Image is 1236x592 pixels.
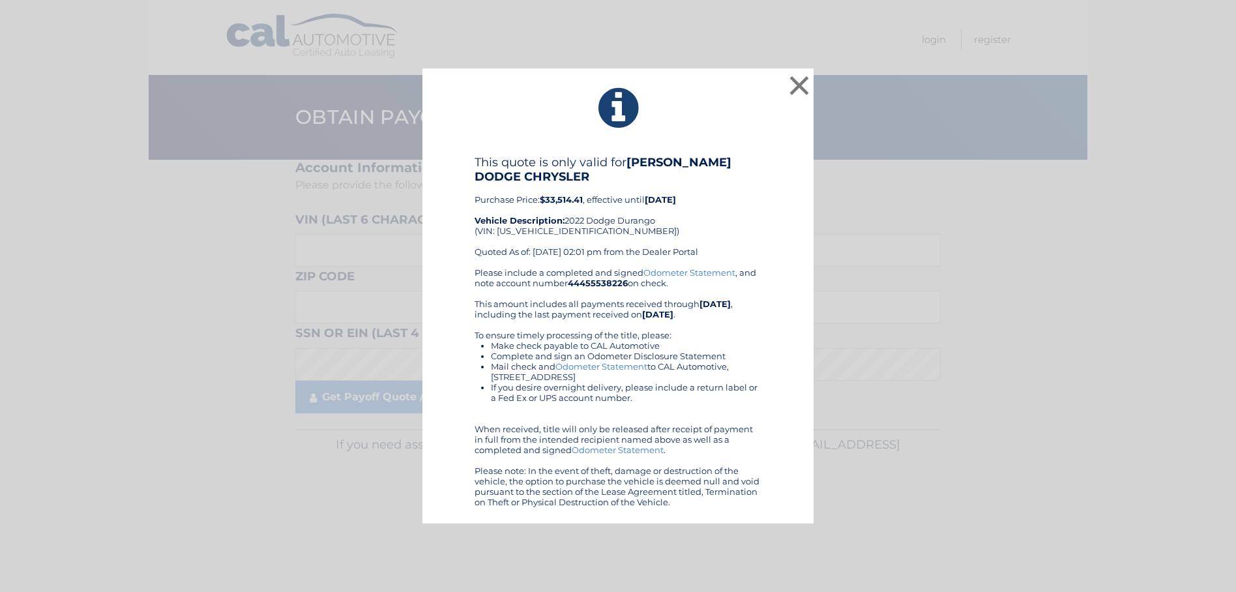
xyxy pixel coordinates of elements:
[475,267,761,507] div: Please include a completed and signed , and note account number on check. This amount includes al...
[475,155,731,184] b: [PERSON_NAME] DODGE CHRYSLER
[540,194,583,205] b: $33,514.41
[491,382,761,403] li: If you desire overnight delivery, please include a return label or a Fed Ex or UPS account number.
[475,155,761,267] div: Purchase Price: , effective until 2022 Dodge Durango (VIN: [US_VEHICLE_IDENTIFICATION_NUMBER]) Qu...
[475,215,565,226] strong: Vehicle Description:
[491,340,761,351] li: Make check payable to CAL Automotive
[491,351,761,361] li: Complete and sign an Odometer Disclosure Statement
[645,194,676,205] b: [DATE]
[786,72,812,98] button: ×
[643,267,735,278] a: Odometer Statement
[491,361,761,382] li: Mail check and to CAL Automotive, [STREET_ADDRESS]
[555,361,647,372] a: Odometer Statement
[642,309,673,319] b: [DATE]
[572,445,664,455] a: Odometer Statement
[475,155,761,184] h4: This quote is only valid for
[699,299,731,309] b: [DATE]
[568,278,628,288] b: 44455538226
